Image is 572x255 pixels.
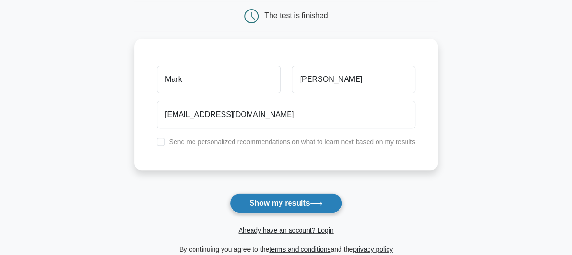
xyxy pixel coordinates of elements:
[157,66,280,93] input: First name
[230,193,342,213] button: Show my results
[264,11,328,20] div: The test is finished
[238,226,333,234] a: Already have an account? Login
[128,244,444,255] div: By continuing you agree to the and the
[292,66,415,93] input: Last name
[353,245,393,253] a: privacy policy
[269,245,330,253] a: terms and conditions
[157,101,415,128] input: Email
[169,138,415,146] label: Send me personalized recommendations on what to learn next based on my results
